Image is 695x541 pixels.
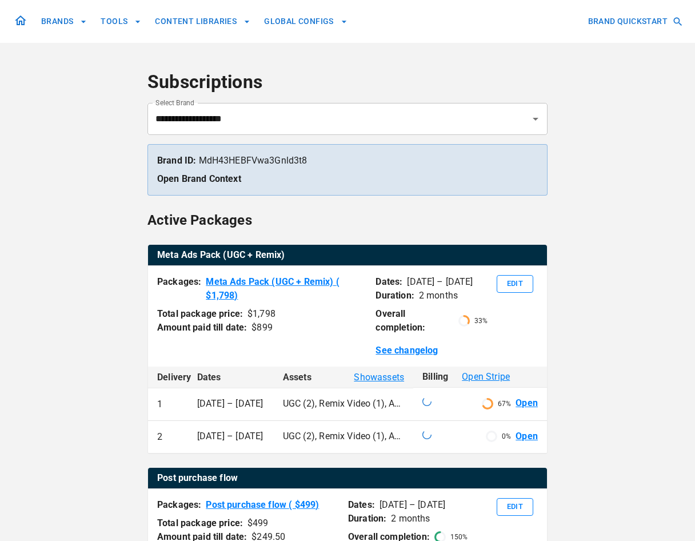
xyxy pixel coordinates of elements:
a: See changelog [376,344,438,357]
p: Packages: [157,498,201,512]
p: Overall completion: [376,307,453,335]
p: [DATE] – [DATE] [380,498,445,512]
p: Packages: [157,275,201,303]
span: Open Stripe [462,370,510,384]
p: 2 months [391,512,430,526]
h6: Active Packages [147,209,252,231]
th: Post purchase flow [148,468,547,489]
th: Meta Ads Pack (UGC + Remix) [148,245,547,266]
button: CONTENT LIBRARIES [150,11,255,32]
p: 2 [157,430,162,444]
p: 33 % [474,316,488,326]
button: Edit [497,275,533,293]
p: UGC (2), Remix Video (1), Ad campaign optimisation (2), Image Ad (1) [283,430,404,443]
span: Show assets [354,371,404,384]
table: active packages table [148,245,547,266]
p: 2 months [419,289,458,303]
label: Select Brand [155,98,194,108]
p: Amount paid till date: [157,321,247,335]
p: UGC (2), Remix Video (1), Ad campaign optimisation (2), Image Ad (1) [283,397,404,411]
td: [DATE] – [DATE] [188,388,274,420]
button: Open [528,111,544,127]
button: Edit [497,498,533,516]
p: Duration: [376,289,414,303]
a: Post purchase flow ( $499) [206,498,319,512]
a: Meta Ads Pack (UGC + Remix) ( $1,798) [206,275,366,303]
th: Billing [413,367,547,388]
th: Delivery [148,367,188,388]
p: 67 % [498,399,511,409]
table: active packages table [148,468,547,489]
p: Duration: [348,512,386,526]
p: [DATE] – [DATE] [407,275,473,289]
button: TOOLS [96,11,146,32]
div: $ 499 [247,516,269,530]
button: GLOBAL CONFIGS [259,11,352,32]
a: Open [516,397,538,410]
div: Assets [283,371,404,384]
div: $ 899 [251,321,273,335]
p: Dates: [348,498,375,512]
p: 0 % [502,431,511,441]
p: Dates: [376,275,402,289]
h4: Subscriptions [147,71,548,94]
button: BRAND QUICKSTART [584,11,686,32]
th: Dates [188,367,274,388]
p: MdH43HEBFVwa3Gnld3t8 [157,154,538,168]
a: Open Brand Context [157,173,241,184]
p: Total package price: [157,307,243,321]
div: $ 1,798 [247,307,275,321]
td: [DATE] – [DATE] [188,420,274,453]
button: BRANDS [37,11,91,32]
p: 1 [157,397,162,411]
strong: Brand ID: [157,155,196,166]
a: Open [516,430,538,443]
p: Total package price: [157,516,243,530]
